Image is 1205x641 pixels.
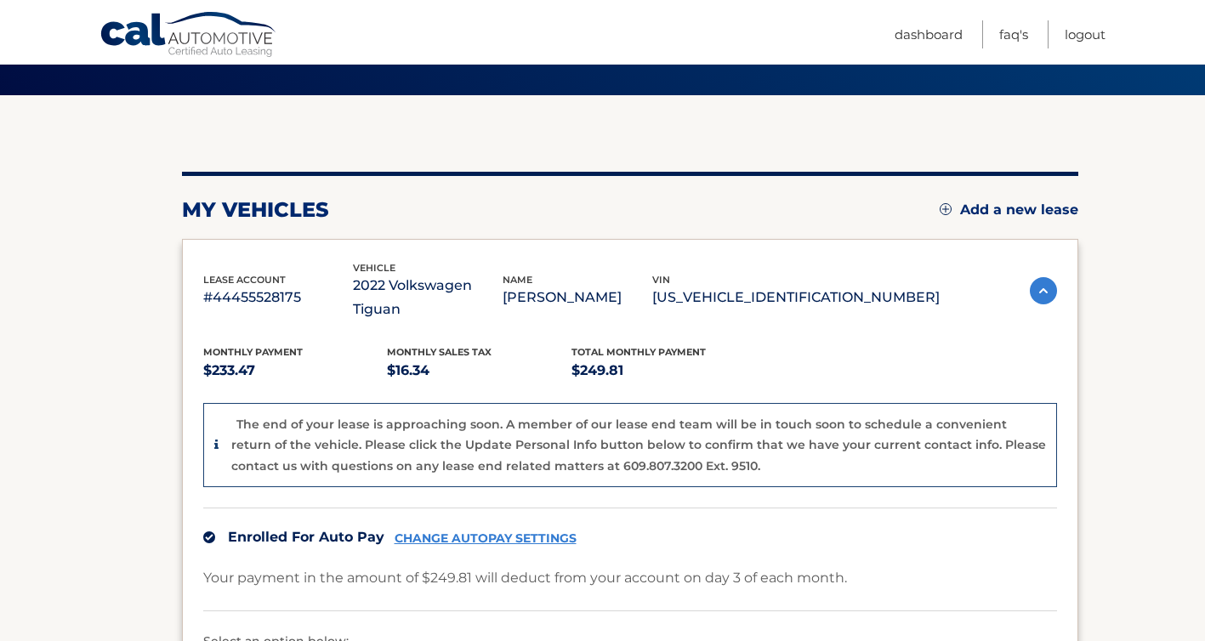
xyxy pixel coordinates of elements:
span: Monthly Payment [203,346,303,358]
h2: my vehicles [182,197,329,223]
a: CHANGE AUTOPAY SETTINGS [395,531,577,546]
p: Your payment in the amount of $249.81 will deduct from your account on day 3 of each month. [203,566,847,590]
img: add.svg [940,203,952,215]
a: Dashboard [895,20,963,48]
a: Add a new lease [940,201,1078,218]
img: accordion-active.svg [1030,277,1057,304]
p: $16.34 [387,359,571,383]
span: vehicle [353,262,395,274]
p: $249.81 [571,359,756,383]
span: lease account [203,274,286,286]
p: $233.47 [203,359,388,383]
a: FAQ's [999,20,1028,48]
p: 2022 Volkswagen Tiguan [353,274,503,321]
img: check.svg [203,531,215,543]
span: Enrolled For Auto Pay [228,529,384,545]
span: name [503,274,532,286]
span: Monthly sales Tax [387,346,492,358]
a: Logout [1065,20,1106,48]
span: vin [652,274,670,286]
p: The end of your lease is approaching soon. A member of our lease end team will be in touch soon t... [231,417,1046,474]
p: #44455528175 [203,286,353,309]
a: Cal Automotive [99,11,278,60]
p: [PERSON_NAME] [503,286,652,309]
span: Total Monthly Payment [571,346,706,358]
p: [US_VEHICLE_IDENTIFICATION_NUMBER] [652,286,940,309]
